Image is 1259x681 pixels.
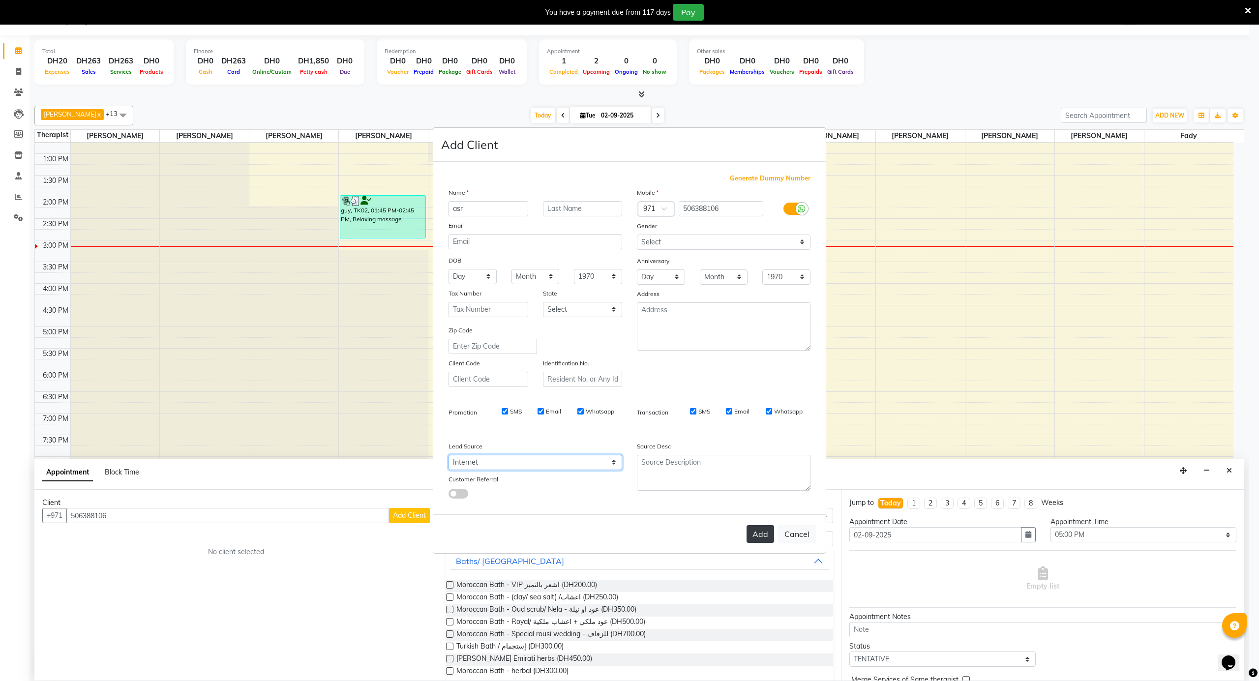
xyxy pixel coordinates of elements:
[449,408,477,417] label: Promotion
[747,525,774,543] button: Add
[441,136,498,153] h4: Add Client
[546,407,561,416] label: Email
[449,302,528,317] input: Tax Number
[449,221,464,230] label: Email
[543,372,623,387] input: Resident No. or Any Id
[449,256,461,265] label: DOB
[449,188,469,197] label: Name
[543,289,557,298] label: State
[449,234,622,249] input: Email
[449,359,480,368] label: Client Code
[637,222,657,231] label: Gender
[449,201,528,216] input: First Name
[637,408,668,417] label: Transaction
[449,339,537,354] input: Enter Zip Code
[637,290,659,298] label: Address
[679,201,764,216] input: Mobile
[586,407,614,416] label: Whatsapp
[449,475,498,484] label: Customer Referral
[449,326,473,335] label: Zip Code
[449,289,481,298] label: Tax Number
[778,525,816,543] button: Cancel
[734,407,749,416] label: Email
[730,174,810,183] span: Generate Dummy Number
[449,372,528,387] input: Client Code
[698,407,710,416] label: SMS
[543,359,589,368] label: Identification No.
[637,188,659,197] label: Mobile
[637,257,669,266] label: Anniversary
[774,407,803,416] label: Whatsapp
[510,407,522,416] label: SMS
[543,201,623,216] input: Last Name
[449,442,482,451] label: Lead Source
[637,442,671,451] label: Source Desc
